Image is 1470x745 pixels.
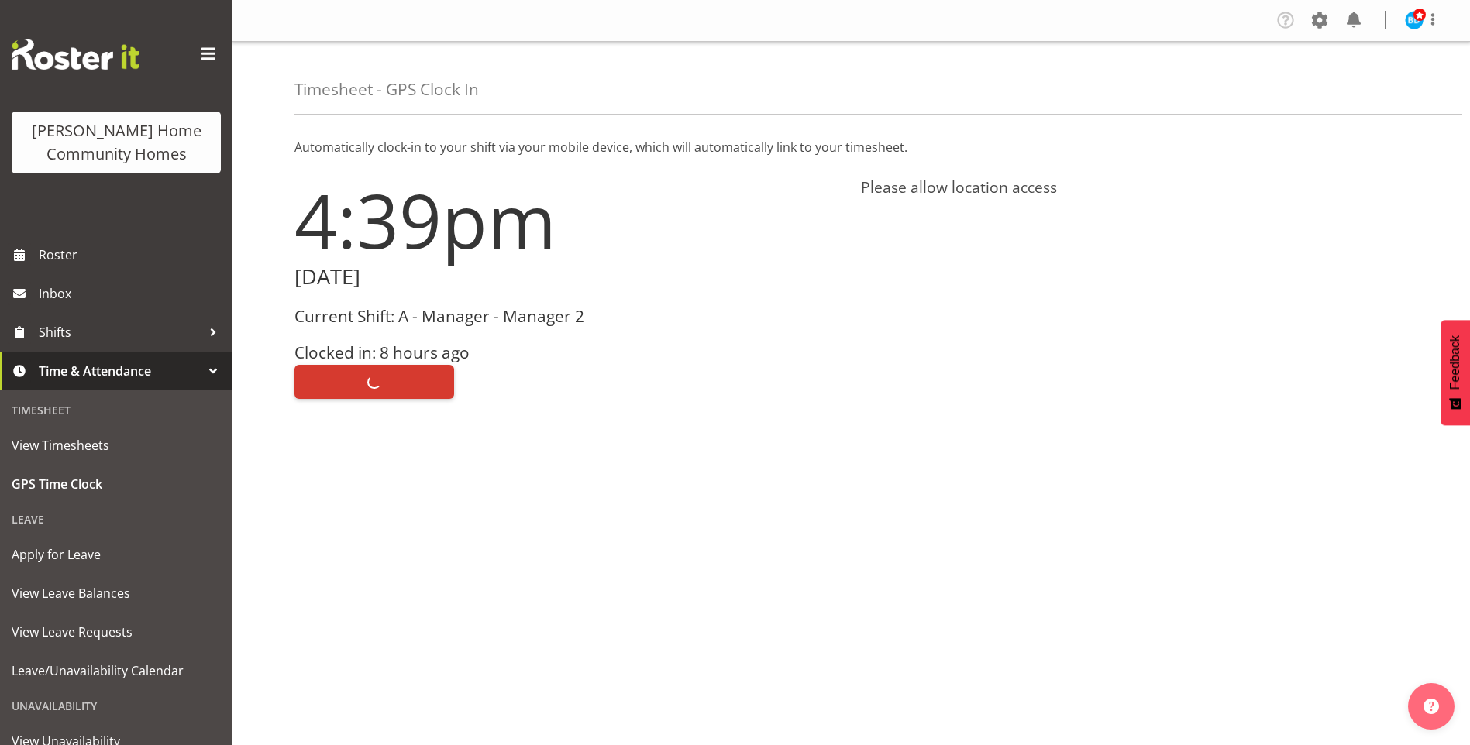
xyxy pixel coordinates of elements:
div: Timesheet [4,394,229,426]
span: View Timesheets [12,434,221,457]
a: View Timesheets [4,426,229,465]
h1: 4:39pm [294,178,842,262]
span: Leave/Unavailability Calendar [12,659,221,682]
a: Leave/Unavailability Calendar [4,651,229,690]
a: Apply for Leave [4,535,229,574]
span: Feedback [1448,335,1462,390]
img: help-xxl-2.png [1424,699,1439,714]
img: Rosterit website logo [12,39,139,70]
span: Roster [39,243,225,266]
div: [PERSON_NAME] Home Community Homes [27,119,205,166]
button: Feedback - Show survey [1441,320,1470,425]
div: Leave [4,503,229,535]
span: View Leave Balances [12,582,221,605]
img: barbara-dunlop8515.jpg [1405,11,1424,29]
h2: [DATE] [294,265,842,289]
span: Inbox [39,282,225,305]
h4: Timesheet - GPS Clock In [294,81,479,98]
a: View Leave Requests [4,613,229,651]
span: Time & Attendance [39,359,201,383]
p: Automatically clock-in to your shift via your mobile device, which will automatically link to you... [294,138,1408,156]
span: View Leave Requests [12,620,221,644]
h3: Current Shift: A - Manager - Manager 2 [294,307,842,325]
a: View Leave Balances [4,574,229,613]
span: GPS Time Clock [12,472,221,496]
span: Shifts [39,321,201,344]
h3: Clocked in: 8 hours ago [294,344,842,362]
a: GPS Time Clock [4,465,229,503]
div: Unavailability [4,690,229,722]
h4: Please allow location access [861,178,1409,197]
span: Apply for Leave [12,543,221,566]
